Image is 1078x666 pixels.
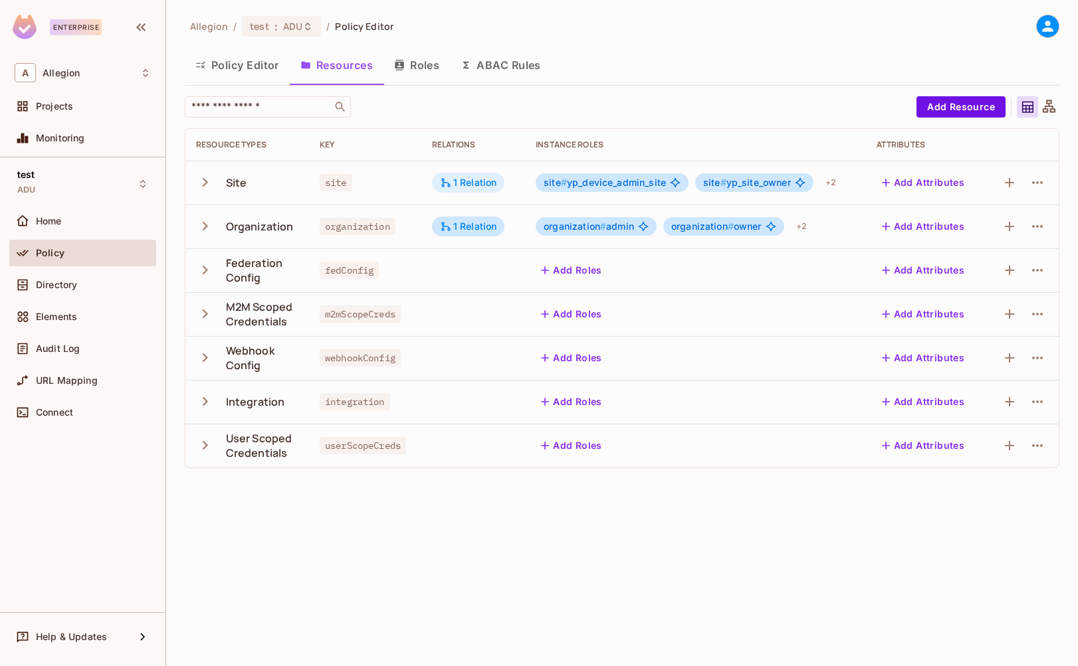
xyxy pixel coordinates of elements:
div: 1 Relation [440,177,497,189]
li: / [326,20,330,33]
div: M2M Scoped Credentials [226,299,298,329]
li: / [233,20,237,33]
button: Add Roles [536,303,607,325]
div: Organization [226,219,294,234]
button: Roles [383,48,450,82]
button: Add Roles [536,347,607,369]
button: Add Attributes [877,435,970,456]
button: Add Resource [916,96,1006,118]
span: the active workspace [190,20,228,33]
div: + 2 [820,172,841,193]
span: yp_device_admin_site [544,177,666,188]
span: fedConfig [320,262,379,279]
span: organization [320,218,395,235]
span: site [703,177,726,188]
span: Home [36,216,62,226]
span: Directory [36,280,77,290]
div: User Scoped Credentials [226,431,298,460]
span: Audit Log [36,343,80,354]
button: Add Attributes [877,172,970,193]
button: Resources [290,48,383,82]
button: Add Attributes [877,260,970,281]
span: Help & Updates [36,631,107,642]
div: Integration [226,394,285,409]
span: Workspace: Allegion [43,68,80,78]
span: Policy [36,248,64,258]
span: userScopeCreds [320,437,406,454]
span: A [15,63,36,82]
button: Add Attributes [877,391,970,412]
div: Federation Config [226,256,298,285]
div: Site [226,175,247,190]
div: Resource Types [196,139,298,150]
div: Enterprise [50,19,102,35]
span: organization [544,220,606,232]
span: webhookConfig [320,349,401,367]
button: Add Attributes [877,347,970,369]
span: # [720,177,726,188]
span: site [544,177,567,188]
span: URL Mapping [36,375,98,386]
button: Add Attributes [877,216,970,237]
span: organization [671,220,734,232]
span: # [561,177,567,188]
span: Monitoring [36,133,85,143]
span: site [320,174,352,191]
button: Add Roles [536,391,607,412]
span: ADU [283,20,302,33]
span: : [274,21,278,32]
button: ABAC Rules [450,48,552,82]
span: m2mScopeCreds [320,305,401,323]
span: admin [544,221,634,232]
span: integration [320,393,390,410]
span: Policy Editor [335,20,393,33]
span: Elements [36,311,77,322]
span: # [728,220,734,232]
span: owner [671,221,762,232]
div: + 2 [791,216,812,237]
div: Attributes [877,139,975,150]
img: SReyMgAAAABJRU5ErkJggg== [13,15,37,39]
span: Projects [36,101,73,112]
button: Add Roles [536,260,607,281]
div: Key [320,139,411,150]
span: test [17,169,35,180]
div: 1 Relation [440,220,497,232]
span: # [600,220,606,232]
div: Webhook Config [226,343,298,373]
span: test [250,20,269,33]
div: Relations [432,139,514,150]
div: Instance roles [536,139,855,150]
span: ADU [17,185,35,195]
button: Add Roles [536,435,607,456]
span: yp_site_owner [703,177,791,188]
button: Policy Editor [185,48,290,82]
span: Connect [36,407,73,418]
button: Add Attributes [877,303,970,325]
